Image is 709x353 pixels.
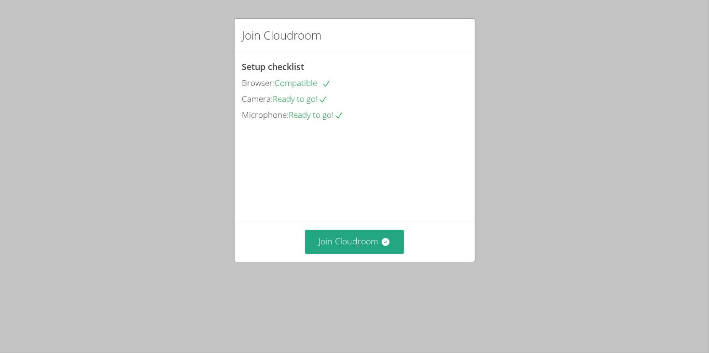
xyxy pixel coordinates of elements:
[242,93,273,104] span: Camera:
[289,109,344,120] span: Ready to go!
[275,77,331,88] span: Compatible
[305,230,404,254] button: Join Cloudroom
[242,77,275,88] span: Browser:
[242,61,305,72] span: Setup checklist
[242,109,289,120] span: Microphone:
[242,27,322,44] h2: Join Cloudroom
[273,93,328,104] span: Ready to go!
